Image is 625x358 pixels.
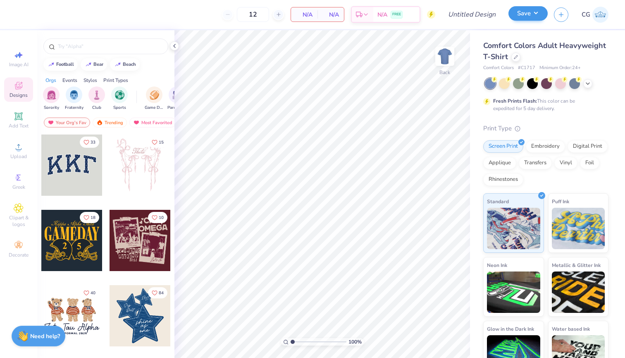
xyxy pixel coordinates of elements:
[483,124,608,133] div: Print Type
[487,261,507,269] span: Neon Ink
[91,291,95,295] span: 40
[148,287,167,298] button: Like
[56,62,74,67] div: football
[554,157,577,169] div: Vinyl
[43,58,78,71] button: football
[148,137,167,148] button: Like
[322,10,339,19] span: N/A
[88,86,105,111] button: filter button
[483,140,523,153] div: Screen Print
[582,10,590,19] span: CG
[43,86,60,111] button: filter button
[48,62,55,67] img: trend_line.gif
[44,118,90,127] div: Your Org's Fav
[539,65,581,72] span: Minimum Order: 24 +
[377,10,387,19] span: N/A
[129,118,176,127] div: Most Favorited
[93,118,127,127] div: Trending
[148,212,167,223] button: Like
[93,62,103,67] div: bear
[493,98,537,104] strong: Fresh Prints Flash:
[441,6,502,23] input: Untitled Design
[65,105,83,111] span: Fraternity
[57,42,163,50] input: Try "Alpha"
[552,324,590,333] span: Water based Ink
[69,90,79,100] img: Fraternity Image
[237,7,269,22] input: – –
[88,86,105,111] div: filter for Club
[103,77,128,84] div: Print Types
[437,48,453,65] img: Back
[552,208,605,249] img: Puff Ink
[167,86,186,111] div: filter for Parent's Weekend
[123,62,136,67] div: beach
[487,324,534,333] span: Glow in the Dark Ink
[111,86,128,111] button: filter button
[493,97,595,112] div: This color can be expedited for 5 day delivery.
[92,90,101,100] img: Club Image
[80,287,99,298] button: Like
[592,7,608,23] img: Carly Gitin
[167,86,186,111] button: filter button
[85,62,92,67] img: trend_line.gif
[145,86,164,111] div: filter for Game Day
[113,105,126,111] span: Sports
[145,105,164,111] span: Game Day
[487,272,540,313] img: Neon Ink
[487,208,540,249] img: Standard
[483,173,523,186] div: Rhinestones
[92,105,101,111] span: Club
[65,86,83,111] div: filter for Fraternity
[65,86,83,111] button: filter button
[115,90,124,100] img: Sports Image
[580,157,599,169] div: Foil
[45,77,56,84] div: Orgs
[62,77,77,84] div: Events
[552,197,569,206] span: Puff Ink
[43,86,60,111] div: filter for Sorority
[4,214,33,228] span: Clipart & logos
[483,65,514,72] span: Comfort Colors
[159,140,164,144] span: 15
[91,216,95,220] span: 18
[10,92,28,99] span: Designs
[348,338,362,346] span: 100 %
[150,90,159,100] img: Game Day Image
[115,62,121,67] img: trend_line.gif
[487,197,509,206] span: Standard
[296,10,312,19] span: N/A
[159,291,164,295] span: 84
[133,120,140,125] img: most_fav.gif
[392,12,401,17] span: FREE
[518,65,535,72] span: # C1717
[44,105,59,111] span: Sorority
[30,332,60,340] strong: Need help?
[83,77,97,84] div: Styles
[172,90,182,100] img: Parent's Weekend Image
[552,272,605,313] img: Metallic & Glitter Ink
[483,41,606,62] span: Comfort Colors Adult Heavyweight T-Shirt
[9,61,29,68] span: Image AI
[80,212,99,223] button: Like
[111,86,128,111] div: filter for Sports
[582,7,608,23] a: CG
[145,86,164,111] button: filter button
[526,140,565,153] div: Embroidery
[568,140,608,153] div: Digital Print
[10,153,27,160] span: Upload
[508,6,548,21] button: Save
[159,216,164,220] span: 10
[439,69,450,76] div: Back
[110,58,140,71] button: beach
[483,157,516,169] div: Applique
[48,120,54,125] img: most_fav.gif
[9,123,29,129] span: Add Text
[96,120,103,125] img: trending.gif
[47,90,56,100] img: Sorority Image
[12,184,25,190] span: Greek
[519,157,552,169] div: Transfers
[91,140,95,144] span: 33
[81,58,107,71] button: bear
[80,137,99,148] button: Like
[167,105,186,111] span: Parent's Weekend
